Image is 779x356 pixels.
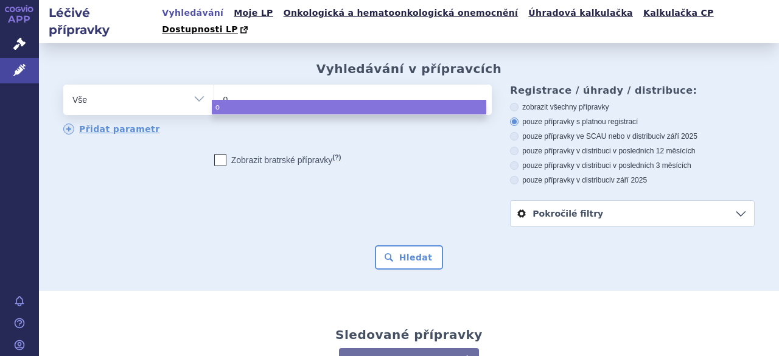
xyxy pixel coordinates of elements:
span: v září 2025 [661,132,697,141]
label: pouze přípravky v distribuci [510,175,755,185]
label: Zobrazit bratrské přípravky [214,154,341,166]
h2: Vyhledávání v přípravcích [316,61,502,76]
a: Pokročilé filtry [511,201,754,226]
a: Onkologická a hematoonkologická onemocnění [280,5,522,21]
a: Kalkulačka CP [640,5,718,21]
a: Vyhledávání [158,5,227,21]
button: Hledat [375,245,444,270]
li: o [212,100,486,114]
h2: Léčivé přípravky [39,4,158,38]
h3: Registrace / úhrady / distribuce: [510,85,755,96]
label: zobrazit všechny přípravky [510,102,755,112]
span: Dostupnosti LP [162,24,238,34]
span: v září 2025 [611,176,647,184]
label: pouze přípravky v distribuci v posledních 3 měsících [510,161,755,170]
a: Úhradová kalkulačka [525,5,637,21]
a: Dostupnosti LP [158,21,254,38]
h2: Sledované přípravky [335,327,483,342]
label: pouze přípravky s platnou registrací [510,117,755,127]
label: pouze přípravky ve SCAU nebo v distribuci [510,131,755,141]
a: Přidat parametr [63,124,160,134]
label: pouze přípravky v distribuci v posledních 12 měsících [510,146,755,156]
a: Moje LP [230,5,276,21]
abbr: (?) [332,153,341,161]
